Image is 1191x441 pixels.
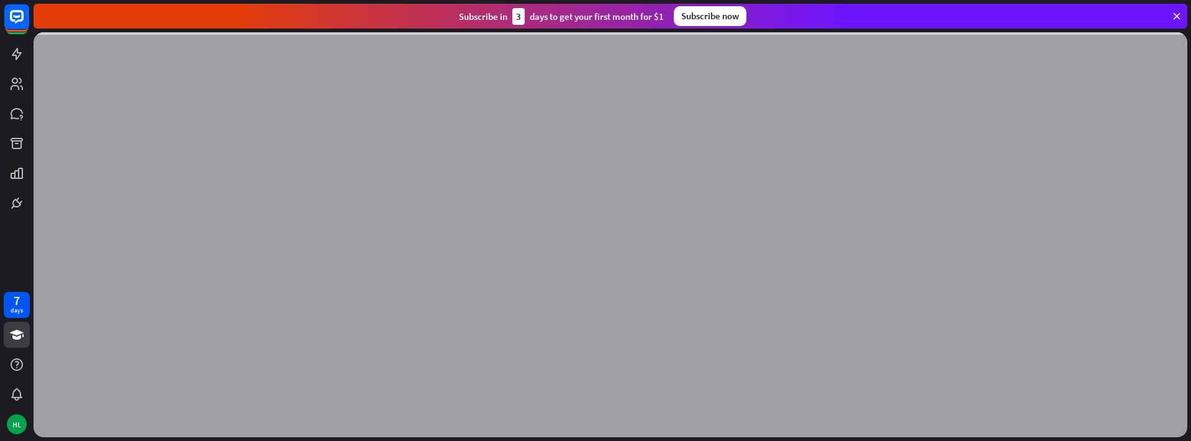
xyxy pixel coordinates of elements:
a: 7 days [4,292,30,318]
div: Subscribe now [674,6,746,26]
div: days [11,306,23,315]
div: HL [7,414,27,434]
div: 3 [512,8,525,25]
div: 7 [14,295,20,306]
div: Subscribe in days to get your first month for $1 [459,8,664,25]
